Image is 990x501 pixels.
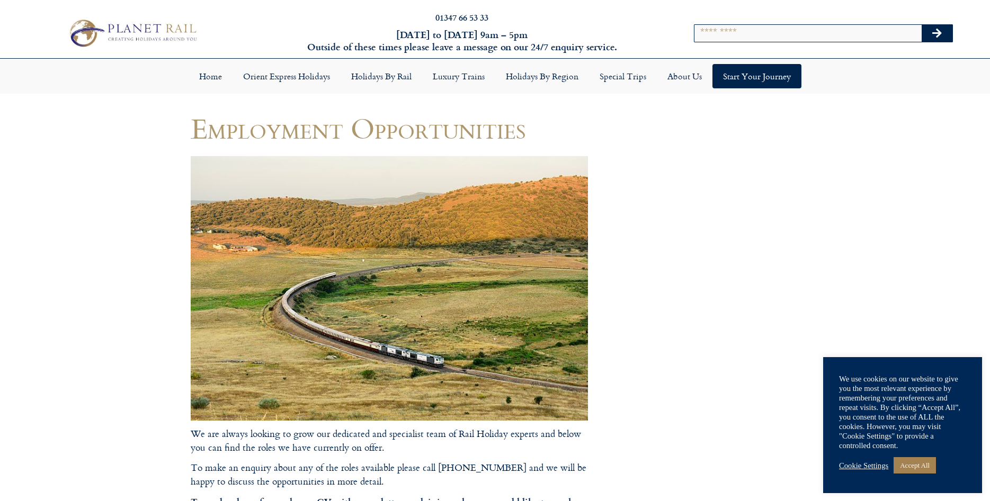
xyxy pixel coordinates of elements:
h6: [DATE] to [DATE] 9am – 5pm Outside of these times please leave a message on our 24/7 enquiry serv... [266,29,657,53]
a: Orient Express Holidays [233,64,341,88]
div: We use cookies on our website to give you the most relevant experience by remembering your prefer... [839,374,966,450]
a: Holidays by Rail [341,64,422,88]
p: To make an enquiry about any of the roles available please call [PHONE_NUMBER] and we will be hap... [191,461,588,489]
img: Planet Rail Train Holidays Logo [64,16,200,50]
h1: Employment Opportunities [191,113,588,144]
a: Holidays by Region [495,64,589,88]
button: Search [922,25,952,42]
a: Home [189,64,233,88]
nav: Menu [5,64,985,88]
p: We are always looking to grow our dedicated and specialist team of Rail Holiday experts and below... [191,427,588,455]
a: Special Trips [589,64,657,88]
a: Accept All [894,457,936,473]
a: Cookie Settings [839,461,888,470]
a: Start your Journey [712,64,801,88]
a: 01347 66 53 33 [435,11,488,23]
a: About Us [657,64,712,88]
a: Luxury Trains [422,64,495,88]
